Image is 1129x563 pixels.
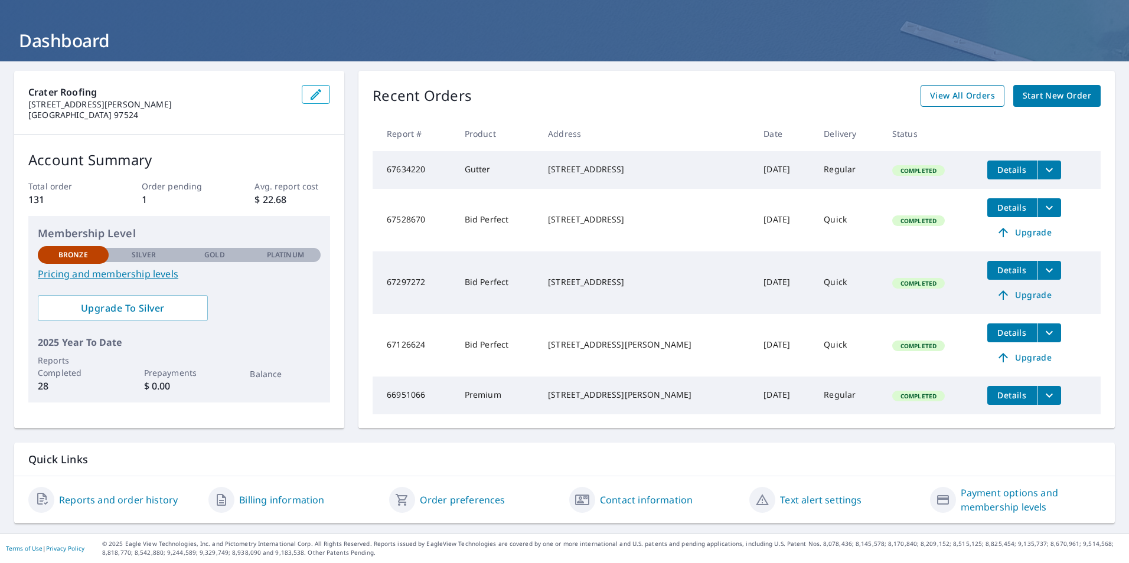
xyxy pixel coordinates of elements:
[987,386,1037,405] button: detailsBtn-66951066
[548,339,745,351] div: [STREET_ADDRESS][PERSON_NAME]
[254,180,330,192] p: Avg. report cost
[250,368,321,380] p: Balance
[373,85,472,107] p: Recent Orders
[28,149,330,171] p: Account Summary
[814,377,883,414] td: Regular
[814,116,883,151] th: Delivery
[780,493,862,507] a: Text alert settings
[548,214,745,225] div: [STREET_ADDRESS]
[267,250,304,260] p: Platinum
[132,250,156,260] p: Silver
[754,151,814,189] td: [DATE]
[420,493,505,507] a: Order preferences
[893,342,944,350] span: Completed
[921,85,1004,107] a: View All Orders
[600,493,693,507] a: Contact information
[28,452,1101,467] p: Quick Links
[38,335,321,349] p: 2025 Year To Date
[373,189,455,251] td: 67528670
[994,225,1054,240] span: Upgrade
[47,302,198,315] span: Upgrade To Silver
[144,379,215,393] p: $ 0.00
[46,544,84,552] a: Privacy Policy
[548,163,745,175] div: [STREET_ADDRESS]
[893,166,944,175] span: Completed
[144,366,215,379] p: Prepayments
[548,276,745,288] div: [STREET_ADDRESS]
[1037,198,1061,217] button: filesDropdownBtn-67528670
[455,251,539,314] td: Bid Perfect
[28,110,292,120] p: [GEOGRAPHIC_DATA] 97524
[548,389,745,401] div: [STREET_ADDRESS][PERSON_NAME]
[930,89,995,103] span: View All Orders
[987,348,1061,367] a: Upgrade
[1037,161,1061,179] button: filesDropdownBtn-67634220
[893,279,944,287] span: Completed
[455,116,539,151] th: Product
[994,164,1030,175] span: Details
[455,377,539,414] td: Premium
[102,539,1123,557] p: © 2025 Eagle View Technologies, Inc. and Pictometry International Corp. All Rights Reserved. Repo...
[28,85,292,99] p: Crater Roofing
[893,217,944,225] span: Completed
[455,189,539,251] td: Bid Perfect
[38,225,321,241] p: Membership Level
[754,189,814,251] td: [DATE]
[373,151,455,189] td: 67634220
[14,28,1115,53] h1: Dashboard
[814,314,883,377] td: Quick
[6,544,43,552] a: Terms of Use
[38,267,321,281] a: Pricing and membership levels
[1037,323,1061,342] button: filesDropdownBtn-67126624
[987,323,1037,342] button: detailsBtn-67126624
[1023,89,1091,103] span: Start New Order
[814,189,883,251] td: Quick
[754,116,814,151] th: Date
[987,161,1037,179] button: detailsBtn-67634220
[987,286,1061,305] a: Upgrade
[59,493,178,507] a: Reports and order history
[754,251,814,314] td: [DATE]
[6,545,84,552] p: |
[254,192,330,207] p: $ 22.68
[38,295,208,321] a: Upgrade To Silver
[987,261,1037,280] button: detailsBtn-67297272
[239,493,324,507] a: Billing information
[38,379,109,393] p: 28
[142,180,217,192] p: Order pending
[987,198,1037,217] button: detailsBtn-67528670
[204,250,224,260] p: Gold
[754,314,814,377] td: [DATE]
[994,327,1030,338] span: Details
[1037,261,1061,280] button: filesDropdownBtn-67297272
[987,223,1061,242] a: Upgrade
[994,202,1030,213] span: Details
[373,116,455,151] th: Report #
[883,116,978,151] th: Status
[58,250,88,260] p: Bronze
[455,314,539,377] td: Bid Perfect
[1037,386,1061,405] button: filesDropdownBtn-66951066
[373,251,455,314] td: 67297272
[814,251,883,314] td: Quick
[994,351,1054,365] span: Upgrade
[994,288,1054,302] span: Upgrade
[961,486,1101,514] a: Payment options and membership levels
[893,392,944,400] span: Completed
[539,116,754,151] th: Address
[28,99,292,110] p: [STREET_ADDRESS][PERSON_NAME]
[373,377,455,414] td: 66951066
[455,151,539,189] td: Gutter
[38,354,109,379] p: Reports Completed
[754,377,814,414] td: [DATE]
[1013,85,1101,107] a: Start New Order
[814,151,883,189] td: Regular
[373,314,455,377] td: 67126624
[28,192,104,207] p: 131
[142,192,217,207] p: 1
[994,264,1030,276] span: Details
[28,180,104,192] p: Total order
[994,389,1030,401] span: Details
